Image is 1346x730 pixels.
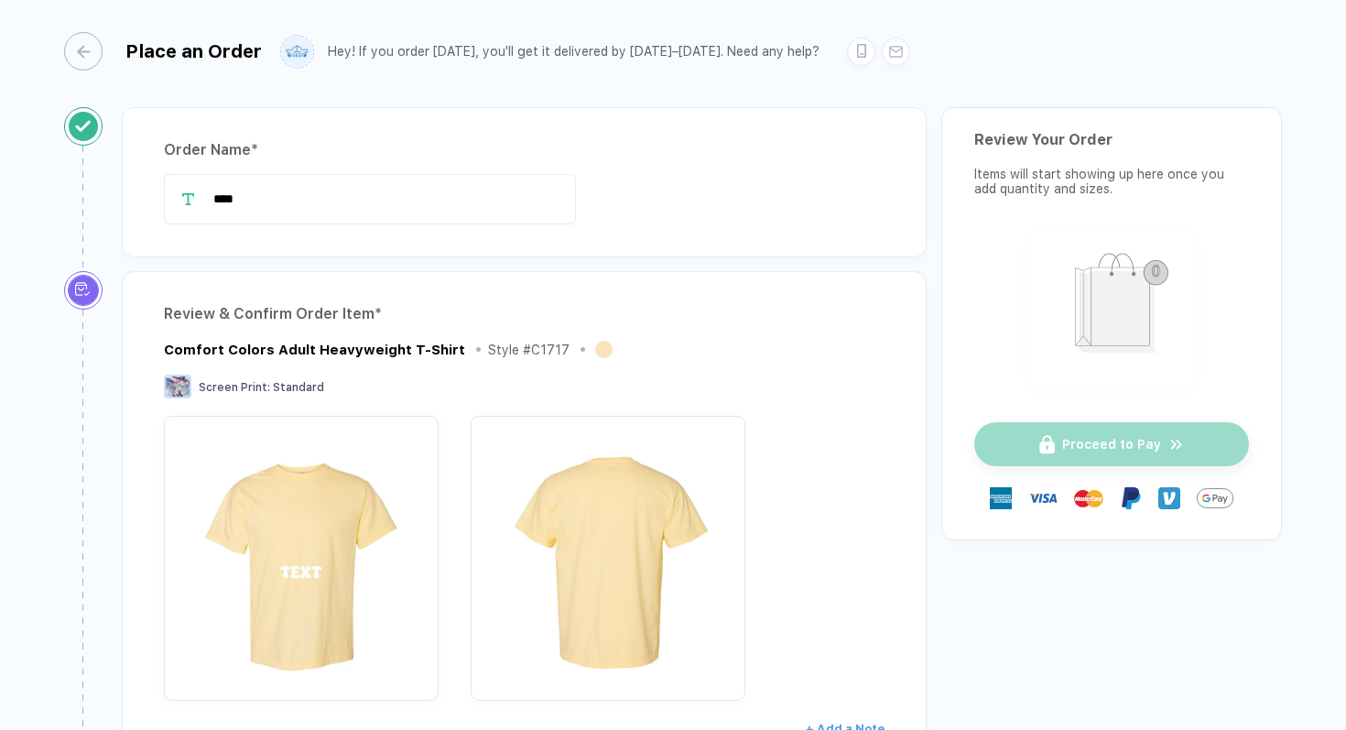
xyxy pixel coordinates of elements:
img: Venmo [1158,487,1180,509]
img: visa [1028,484,1058,513]
div: Comfort Colors Adult Heavyweight T-Shirt [164,342,465,358]
span: Standard [273,381,324,394]
img: fbd78807-3b0b-4008-86d8-de4696253969_nt_back_1755763334537.jpg [480,425,736,681]
div: Place an Order [125,40,262,62]
img: Paypal [1120,487,1142,509]
div: Order Name [164,136,885,165]
div: Hey! If you order [DATE], you'll get it delivered by [DATE]–[DATE]. Need any help? [328,44,820,60]
div: Review & Confirm Order Item [164,300,885,329]
img: user profile [281,36,313,68]
img: Screen Print [164,375,191,398]
img: master-card [1074,484,1103,513]
img: fbd78807-3b0b-4008-86d8-de4696253969_nt_front_1755763334498.jpg [173,425,429,681]
div: Items will start showing up here once you add quantity and sizes. [974,167,1249,196]
div: Style # C1717 [488,343,570,357]
img: shopping_bag.png [1037,241,1188,374]
div: Review Your Order [974,131,1249,148]
img: Google Pay [1197,480,1233,517]
span: Screen Print : [199,381,270,394]
img: express [990,487,1012,509]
